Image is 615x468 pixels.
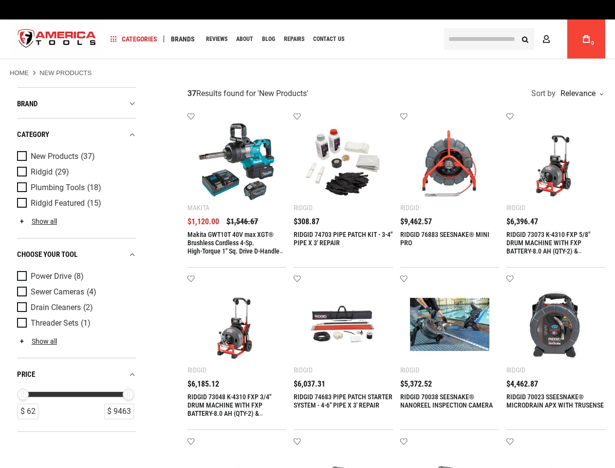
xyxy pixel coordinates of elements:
[17,151,134,162] a: New Products (37)
[31,199,85,208] span: Ridgid Featured
[258,33,280,46] a: Blog
[232,33,258,46] a: About
[294,366,313,374] div: Ridgid
[17,368,136,381] div: price
[106,33,162,46] a: Categories
[400,380,432,388] span: $5,372.52
[187,366,206,374] div: Ridgid
[10,69,29,78] a: Home
[81,153,95,161] span: (37)
[17,97,136,111] div: Brand
[74,273,84,281] span: (8)
[17,217,57,225] a: Show all
[10,21,104,58] a: store logo
[87,184,101,192] span: (18)
[506,393,604,409] a: RIDGID 70023 SSEESNAKE® MICRODRAIN APX WITH TRUSENSE
[400,204,419,212] div: Ridgid
[577,19,596,58] a: 0
[17,128,136,141] div: category
[17,248,136,261] div: Choose Your Tool
[506,366,525,374] div: Ridgid
[400,231,489,247] a: RIDGID 76883 SEESNAKE® MINI PRO
[31,303,81,312] span: Drain Cleaners
[39,69,92,77] strong: New Products
[309,33,349,46] a: Contact Us
[280,33,309,46] a: Repairs
[558,90,603,97] div: Relevance
[284,36,304,42] span: Repairs
[236,36,253,42] span: About
[31,183,85,192] span: Plumbing Tools
[17,287,134,297] a: Sewer Cameras (4)
[197,122,277,202] img: Makita GWT10T 40V max XGT® Brushless Cordless 4‑Sp. High‑Torque 1
[17,198,134,209] a: Ridgid Featured (15)
[294,204,313,212] div: Ridgid
[83,304,93,312] span: (2)
[187,89,308,99] div: Results found for ' '
[17,271,134,282] a: Power Drive (8)
[197,285,277,364] img: RIDGID 73048 K-4310 FXP 3/4
[10,21,104,58] img: America Tools
[516,30,534,48] button: Search
[17,302,134,313] a: Drain Cleaners (2)
[516,285,596,364] img: RIDGID 70023 SSEESNAKE® MICRODRAIN APX WITH TRUSENSE
[87,288,96,296] span: (4)
[506,204,525,212] div: Ridgid
[111,36,157,42] span: Categories
[18,404,38,420] div: $ 62
[31,272,72,281] span: Power Drive
[591,40,594,46] span: 0
[262,36,275,42] span: Blog
[506,218,538,226] span: $6,396.47
[294,218,319,226] span: $308.87
[17,318,134,329] a: Threader Sets (1)
[187,218,219,226] span: $1,120.00
[31,319,78,328] span: Threader Sets
[506,380,538,388] span: $4,462.87
[410,285,489,364] img: RIDGID 70038 SEESNAKE® NANOREEL INSPECTION CAMERA
[410,122,489,202] img: RIDGID 76883 SEESNAKE® MINI PRO
[17,87,136,432] div: Product Filters
[17,337,57,345] a: Show all
[87,199,101,208] span: (15)
[516,122,596,202] img: RIDGID 73073 K-4310 FXP 5/8
[400,218,432,226] span: $9,462.57
[303,285,383,364] img: RIDGID 74683 PIPE PATCH STARTER SYSTEM - 4-6
[259,89,307,98] span: New Products
[226,218,258,226] span: $1,546.67
[303,122,383,202] img: RIDGID 74703 PIPE PATCH KIT - 3-4
[55,168,69,176] span: (29)
[206,36,227,42] span: Reviews
[17,182,134,193] a: Plumbing Tools (18)
[202,33,232,46] a: Reviews
[400,366,419,374] div: Ridgid
[104,404,134,420] div: $ 9463
[187,380,219,388] span: $6,185.12
[187,89,196,98] strong: 37
[187,204,209,212] div: Makita
[294,393,392,409] a: RIDGID 74683 PIPE PATCH STARTER SYSTEM - 4-6" PIPE X 3' REPAIR
[187,231,286,272] a: Makita GWT10T 40V max XGT® Brushless Cordless 4‑Sp. High‑Torque 1" Sq. Drive D‑Handle Extended An...
[167,33,199,46] a: Brands
[171,36,195,42] span: Brands
[31,168,53,176] span: Ridgid
[294,380,325,388] span: $6,037.31
[81,319,91,328] span: (1)
[31,288,84,296] span: Sewer Cameras
[400,393,493,409] a: RIDGID 70038 SEESNAKE® NANOREEL INSPECTION CAMERA
[294,231,392,247] a: RIDGID 74703 PIPE PATCH KIT - 3-4" PIPE X 3' REPAIR
[187,393,271,426] a: RIDGID 73048 K-4310 FXP 3/4" DRUM MACHINE WITH FXP BATTERY-8.0 AH (QTY-2) & CHARGER
[506,231,590,263] a: RIDGID 73073 K-4310 FXP 5/8" DRUM MACHINE WITH FXP BATTERY-8.0 AH (QTY-2) & CHARGER
[313,36,344,42] span: Contact Us
[531,90,556,97] span: Sort by
[31,152,78,161] span: New Products
[17,167,134,177] a: Ridgid (29)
